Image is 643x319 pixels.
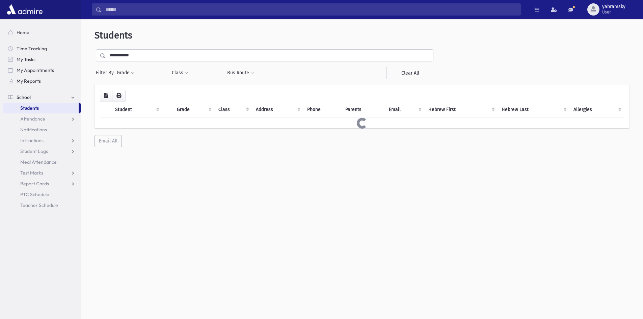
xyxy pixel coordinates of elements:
[3,167,81,178] a: Test Marks
[95,135,122,147] button: Email All
[20,159,57,165] span: Meal Attendance
[20,191,49,197] span: PTC Schedule
[227,67,254,79] button: Bus Route
[17,78,41,84] span: My Reports
[341,102,385,117] th: Parents
[3,103,79,113] a: Students
[20,202,58,208] span: Teacher Schedule
[111,102,162,117] th: Student
[112,90,126,102] button: Print
[3,200,81,211] a: Teacher Schedule
[3,178,81,189] a: Report Cards
[17,56,35,62] span: My Tasks
[385,102,424,117] th: Email
[569,102,624,117] th: Allergies
[3,124,81,135] a: Notifications
[5,3,44,16] img: AdmirePro
[386,67,433,79] a: Clear All
[173,102,214,117] th: Grade
[3,54,81,65] a: My Tasks
[116,67,135,79] button: Grade
[214,102,252,117] th: Class
[20,148,48,154] span: Student Logs
[3,92,81,103] a: School
[20,105,39,111] span: Students
[3,76,81,86] a: My Reports
[3,65,81,76] a: My Appointments
[498,102,570,117] th: Hebrew Last
[3,146,81,157] a: Student Logs
[100,90,112,102] button: CSV
[95,30,132,41] span: Students
[303,102,341,117] th: Phone
[20,137,44,143] span: Infractions
[3,113,81,124] a: Attendance
[3,27,81,38] a: Home
[3,189,81,200] a: PTC Schedule
[602,9,625,15] span: User
[602,4,625,9] span: yabramsky
[252,102,303,117] th: Address
[17,46,47,52] span: Time Tracking
[20,116,45,122] span: Attendance
[20,127,47,133] span: Notifications
[3,157,81,167] a: Meal Attendance
[3,43,81,54] a: Time Tracking
[17,94,31,100] span: School
[171,67,188,79] button: Class
[102,3,520,16] input: Search
[3,135,81,146] a: Infractions
[424,102,497,117] th: Hebrew First
[20,181,49,187] span: Report Cards
[20,170,43,176] span: Test Marks
[96,69,116,76] span: Filter By
[17,67,54,73] span: My Appointments
[17,29,29,35] span: Home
